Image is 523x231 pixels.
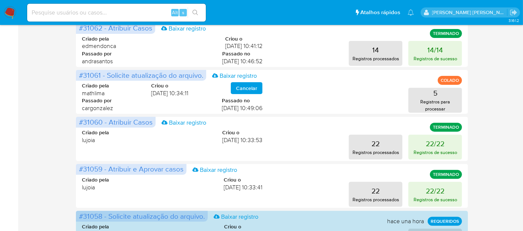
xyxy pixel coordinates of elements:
[360,9,400,16] span: Atalhos rápidos
[182,9,184,16] span: s
[510,9,517,16] a: Sair
[188,7,203,18] button: search-icon
[408,9,414,16] a: Notificações
[432,9,507,16] p: luciana.joia@mercadopago.com.br
[508,17,519,23] span: 3.161.2
[27,8,206,17] input: Pesquise usuários ou casos...
[172,9,178,16] span: Alt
